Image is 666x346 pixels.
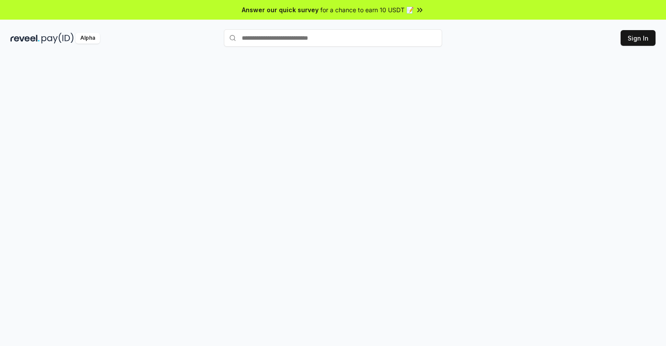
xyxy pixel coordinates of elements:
[76,33,100,44] div: Alpha
[621,30,656,46] button: Sign In
[41,33,74,44] img: pay_id
[10,33,40,44] img: reveel_dark
[242,5,319,14] span: Answer our quick survey
[320,5,414,14] span: for a chance to earn 10 USDT 📝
